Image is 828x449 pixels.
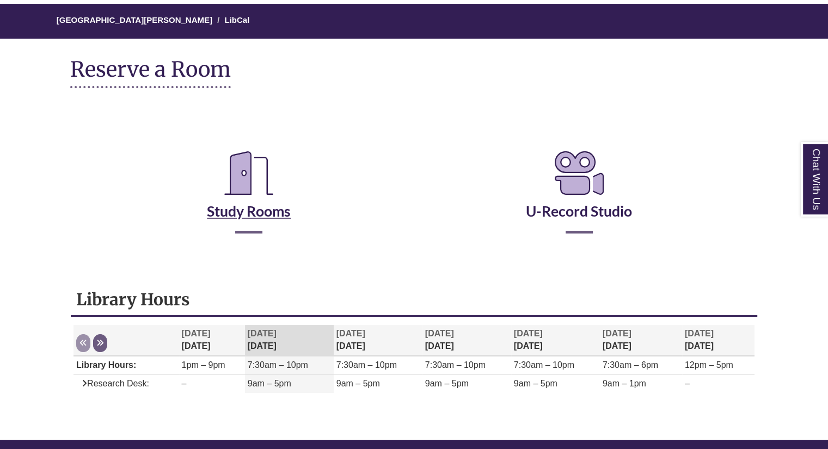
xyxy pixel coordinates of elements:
[182,379,187,388] span: –
[334,325,422,356] th: [DATE]
[71,284,757,412] div: Library Hours
[425,329,454,338] span: [DATE]
[682,325,755,356] th: [DATE]
[603,379,646,388] span: 9am – 1pm
[248,379,291,388] span: 9am – 5pm
[224,15,249,24] a: LibCal
[685,360,733,370] span: 12pm – 5pm
[514,360,574,370] span: 7:30am – 10pm
[73,356,179,375] td: Library Hours:
[526,175,632,220] a: U-Record Studio
[336,379,380,388] span: 9am – 5pm
[425,360,486,370] span: 7:30am – 10pm
[603,360,658,370] span: 7:30am – 6pm
[182,329,211,338] span: [DATE]
[93,334,107,352] button: Next week
[70,423,758,429] div: Libchat
[70,4,758,39] nav: Breadcrumb
[336,360,397,370] span: 7:30am – 10pm
[514,379,557,388] span: 9am – 5pm
[57,15,212,24] a: [GEOGRAPHIC_DATA][PERSON_NAME]
[76,334,90,352] button: Previous week
[182,360,225,370] span: 1pm – 9pm
[70,58,231,88] h1: Reserve a Room
[511,325,600,356] th: [DATE]
[514,329,543,338] span: [DATE]
[70,115,758,266] div: Reserve a Room
[179,325,245,356] th: [DATE]
[207,175,291,220] a: Study Rooms
[248,329,277,338] span: [DATE]
[425,379,469,388] span: 9am – 5pm
[422,325,511,356] th: [DATE]
[76,289,752,310] h1: Library Hours
[248,360,308,370] span: 7:30am – 10pm
[603,329,631,338] span: [DATE]
[336,329,365,338] span: [DATE]
[76,379,149,388] span: Research Desk:
[685,379,690,388] span: –
[600,325,682,356] th: [DATE]
[245,325,334,356] th: [DATE]
[685,329,714,338] span: [DATE]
